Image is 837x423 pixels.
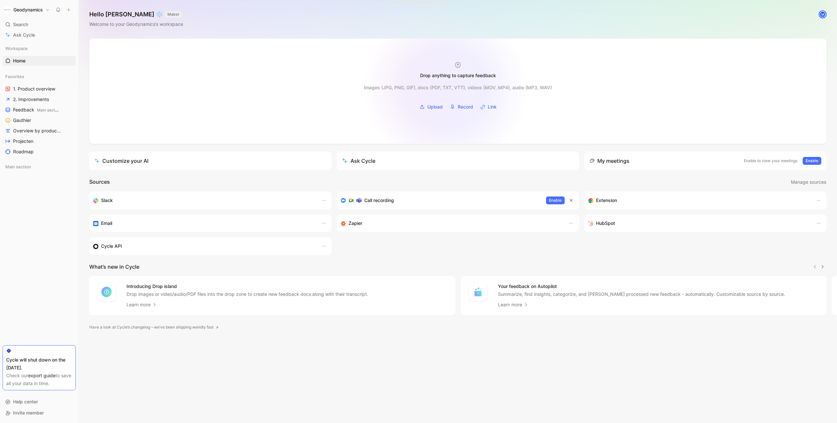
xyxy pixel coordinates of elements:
[5,73,24,80] span: Favorites
[744,158,797,164] p: Enable to view your meetings
[448,102,475,112] button: Record
[3,162,76,172] div: Main section
[13,31,35,39] span: Ask Cycle
[37,108,60,112] span: Main section
[3,408,76,418] div: Invite member
[13,138,33,144] span: Projecten
[791,178,827,186] button: Manage sources
[89,178,110,186] h2: Sources
[5,163,31,170] span: Main section
[417,102,445,112] button: Upload
[3,84,76,94] a: 1. Product overview
[806,158,818,164] span: Enable
[791,178,826,186] span: Manage sources
[819,11,826,18] div: M
[420,72,496,79] div: Drop anything to capture feedback
[341,219,562,227] div: Capture feedback from thousands of sources with Zapier (survey results, recordings, sheets, etc).
[13,117,31,124] span: Gauthier
[364,84,552,92] div: Images (JPG, PNG, GIF), docs (PDF, TXT, VTT), videos (MOV, MP4), audio (MP3, WAV)
[89,20,183,28] div: Welcome to your Geodynamics’s workspace
[427,103,443,111] span: Upload
[93,219,315,227] div: Forward emails to your feedback inbox
[13,399,38,404] span: Help center
[101,196,113,204] h3: Slack
[89,152,332,170] a: Customize your AI
[3,397,76,407] div: Help center
[498,291,785,297] p: Summarize, find insights, categorize, and [PERSON_NAME] processed new feedback - automatically. C...
[3,5,51,14] button: GeodynamicsGeodynamics
[13,96,49,103] span: 2. Improvements
[165,11,181,18] button: MAKER
[596,219,615,227] h3: HubSpot
[3,162,76,174] div: Main section
[13,107,59,113] span: Feedback
[3,126,76,136] a: Overview by product area
[803,157,821,165] button: Enable
[89,10,183,18] h1: Hello [PERSON_NAME] ❄️
[93,196,315,204] div: Sync your customers, send feedback and get updates in Slack
[3,136,76,146] a: Projecten
[3,115,76,125] a: Gauthier
[549,197,562,204] span: Enable
[13,410,44,415] span: Invite member
[127,301,157,309] a: Learn more
[458,103,473,111] span: Record
[3,105,76,115] a: FeedbackMain section
[13,86,55,92] span: 1. Product overview
[588,196,810,204] div: Capture feedback from anywhere on the web
[101,242,122,250] h3: Cycle API
[127,291,368,297] p: Drop images or video/audio/PDF files into the drop zone to create new feedback docs along with th...
[342,157,375,165] div: Ask Cycle
[13,7,43,13] h1: Geodynamics
[589,157,629,165] div: My meetings
[3,56,76,66] a: Home
[13,21,28,28] span: Search
[93,242,315,250] div: Sync customers & send feedback from custom sources. Get inspired by our favorite use case
[3,20,76,29] div: Search
[89,263,139,271] h2: What’s new in Cycle
[28,373,56,378] a: export guide
[4,7,11,13] img: Geodynamics
[498,301,529,309] a: Learn more
[13,148,34,155] span: Roadmap
[3,72,76,81] div: Favorites
[127,282,368,290] h4: Introducing Drop island
[6,372,72,387] div: Check our to save all your data in time.
[89,324,219,330] a: Have a look at Cycle’s changelog – we’ve been shipping weirdly fast
[6,356,72,372] div: Cycle will shut down on the [DATE].
[364,196,394,204] h3: Call recording
[5,45,28,52] span: Workspace
[94,157,148,165] div: Customize your AI
[101,219,112,227] h3: Email
[13,58,26,64] span: Home
[13,127,61,134] span: Overview by product area
[3,30,76,40] a: Ask Cycle
[337,152,579,170] button: Ask Cycle
[546,196,565,204] button: Enable
[3,43,76,53] div: Workspace
[3,94,76,104] a: 2. Improvements
[498,282,785,290] h4: Your feedback on Autopilot
[478,102,499,112] button: Link
[596,196,617,204] h3: Extension
[349,219,362,227] h3: Zapier
[341,196,541,204] div: Record & transcribe meetings from Zoom, Meet & Teams.
[3,147,76,157] a: Roadmap
[488,103,497,111] span: Link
